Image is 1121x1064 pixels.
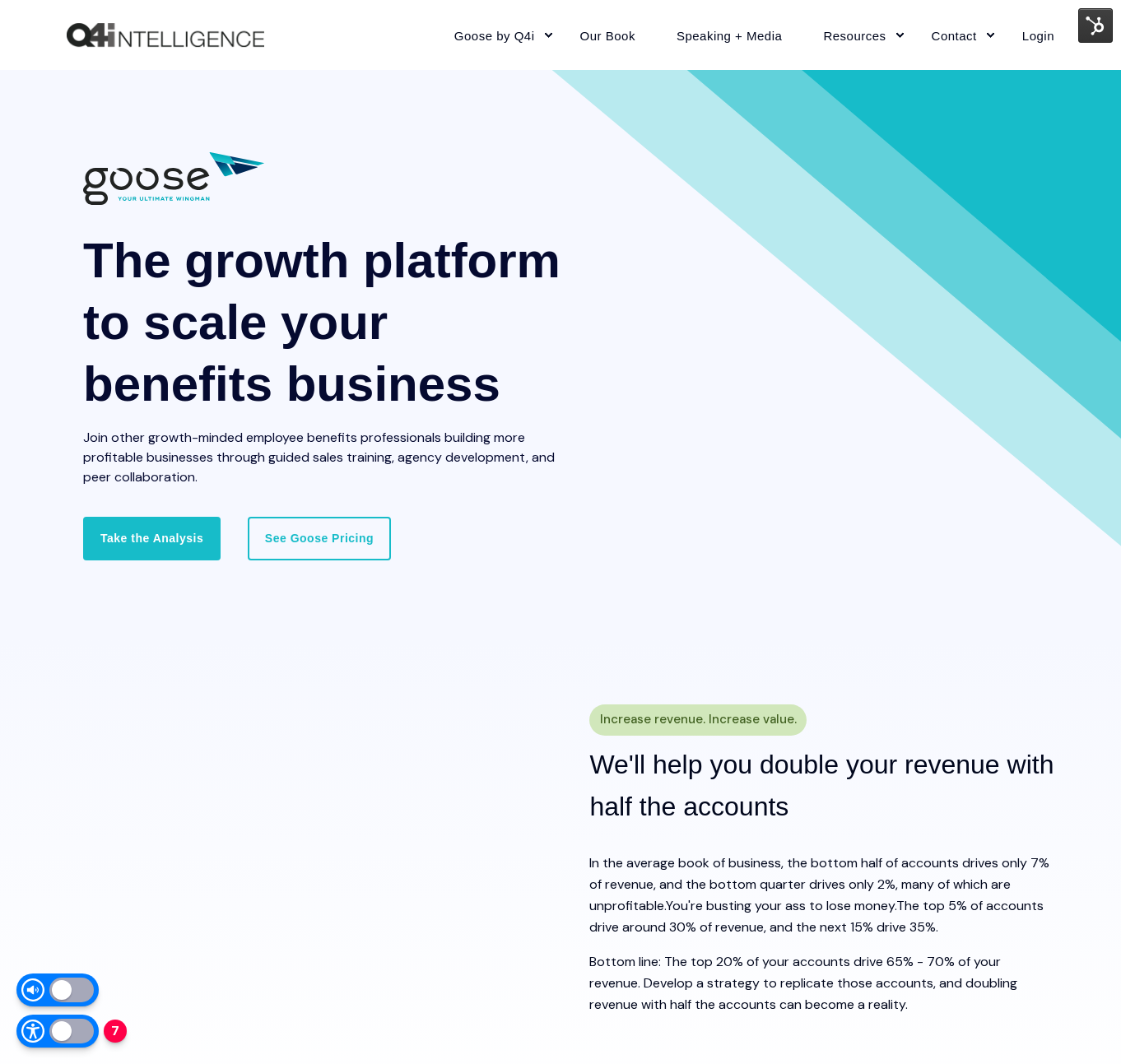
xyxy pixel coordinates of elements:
span: Increase revenue. Increase value. [600,708,797,732]
span: I [589,854,592,871]
img: 01882 Goose Q4i Logo wTag-CC [83,152,264,205]
span: You're busting your ass to lose money. [666,897,896,914]
a: Take the Analysis [83,517,221,560]
img: Group 34 [589,170,1071,537]
span: Bottom line: The top 20% of your accounts drive 65% - 70% of your revenue. Develop a strategy to ... [589,953,1017,1013]
h2: We'll help you double your revenue with half the accounts [589,744,1054,828]
a: See Goose Pricing [248,517,391,560]
span: The growth platform to scale your benefits business [83,233,560,411]
span: n the average book of business, the bottom half of accounts drives only 7% of revenue, and the bo... [589,854,1049,914]
img: HubSpot Tools Menu Toggle [1078,8,1113,43]
span: Join other growth-minded employee benefits professionals building more profitable businesses thro... [83,429,555,486]
img: Q4intelligence, LLC logo [67,23,264,48]
iframe: HubSpot Video [67,725,548,996]
a: Back to Home [67,23,264,48]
